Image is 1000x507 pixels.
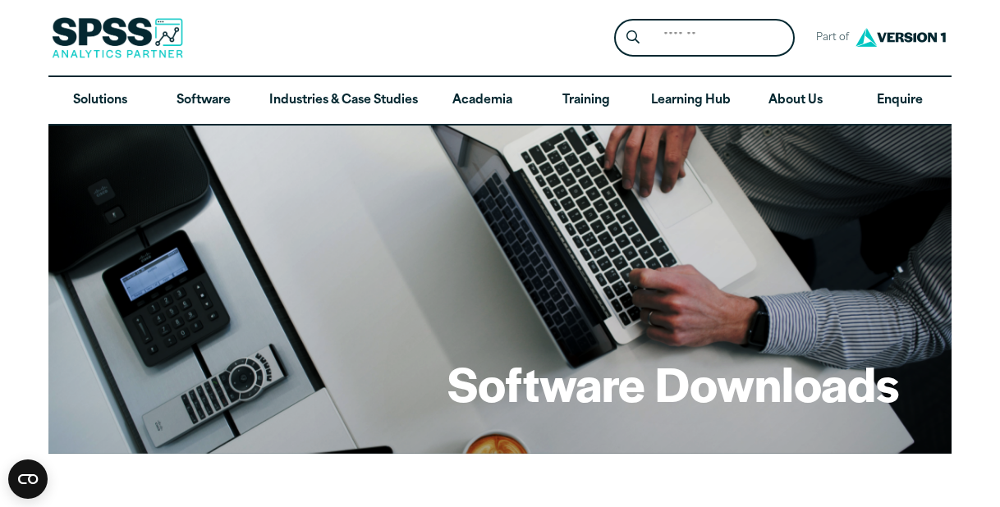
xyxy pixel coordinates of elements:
[534,77,638,125] a: Training
[848,77,952,125] a: Enquire
[614,19,795,57] form: Site Header Search Form
[626,30,640,44] svg: Search magnifying glass icon
[638,77,744,125] a: Learning Hub
[431,77,534,125] a: Academia
[48,77,152,125] a: Solutions
[152,77,255,125] a: Software
[8,459,48,499] button: Open CMP widget
[256,77,431,125] a: Industries & Case Studies
[744,77,847,125] a: About Us
[808,26,851,50] span: Part of
[618,23,649,53] button: Search magnifying glass icon
[48,77,952,125] nav: Desktop version of site main menu
[851,22,950,53] img: Version1 Logo
[447,351,899,415] h1: Software Downloads
[52,17,183,58] img: SPSS Analytics Partner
